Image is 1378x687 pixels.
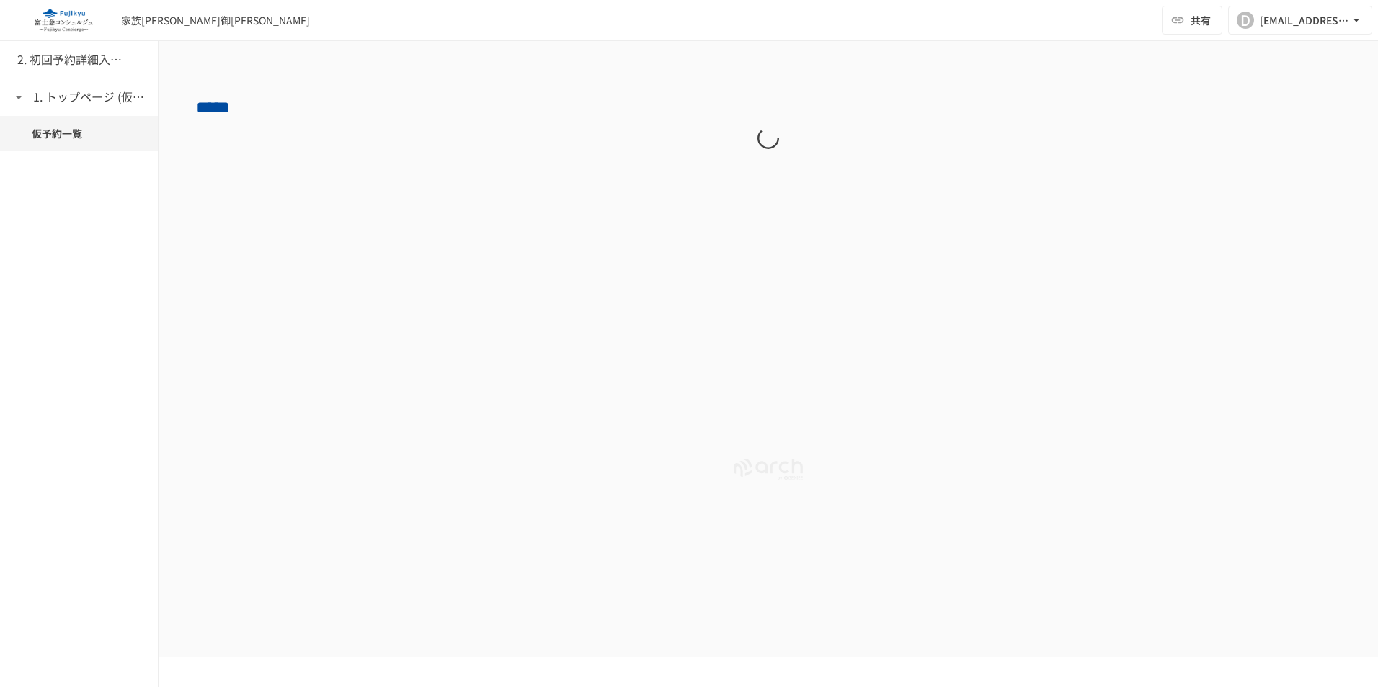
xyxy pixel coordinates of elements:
button: D[EMAIL_ADDRESS][DOMAIN_NAME] [1228,6,1372,35]
h6: 1. トップページ (仮予約一覧) [33,88,148,107]
span: 共有 [1191,12,1211,28]
div: D [1237,12,1254,29]
div: [EMAIL_ADDRESS][DOMAIN_NAME] [1260,12,1349,30]
img: eQeGXtYPV2fEKIA3pizDiVdzO5gJTl2ahLbsPaD2E4R [17,9,110,32]
div: 家族[PERSON_NAME]御[PERSON_NAME] [121,13,310,28]
span: 仮予約一覧 [32,125,126,141]
h6: 2. 初回予約詳細入力ページ [17,50,133,69]
button: 共有 [1162,6,1222,35]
